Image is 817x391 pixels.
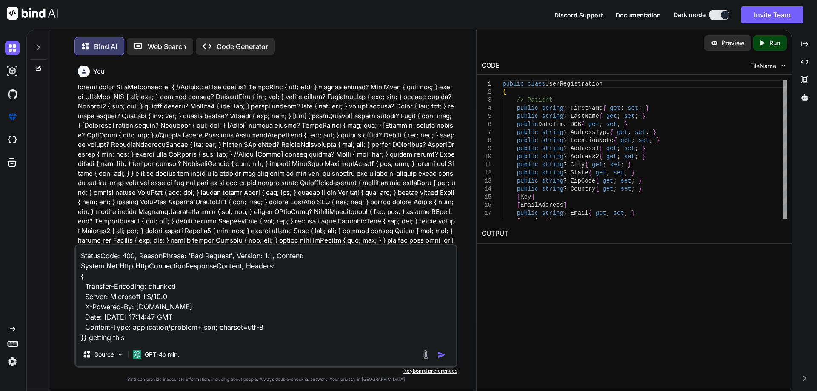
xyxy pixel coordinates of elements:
[527,80,545,87] span: class
[482,177,491,185] div: 13
[613,169,624,176] span: set
[628,105,638,111] span: set
[613,177,617,184] span: ;
[482,209,491,217] div: 17
[542,153,563,160] span: string
[617,153,620,160] span: ;
[542,105,563,111] span: string
[517,202,520,208] span: [
[482,193,491,201] div: 15
[542,137,563,144] span: string
[613,210,624,217] span: set
[628,129,631,136] span: ;
[595,177,599,184] span: {
[554,11,603,19] span: Discord Support
[631,186,634,192] span: ;
[93,67,105,76] h6: You
[620,105,624,111] span: ;
[520,194,531,200] span: Key
[517,97,552,103] span: // Patient
[595,210,606,217] span: get
[545,80,602,87] span: UserRegistration
[7,7,58,20] img: Bind AI
[638,186,642,192] span: }
[635,145,638,152] span: ;
[563,137,614,144] span: ? LocationNote
[638,105,642,111] span: ;
[542,145,563,152] span: string
[482,112,491,120] div: 5
[5,110,20,124] img: premium
[563,177,596,184] span: ? ZipCode
[646,105,649,111] span: }
[133,350,141,359] img: GPT-4o mini
[603,105,606,111] span: {
[563,145,599,152] span: ? Address1
[631,169,634,176] span: }
[631,137,634,144] span: ;
[610,161,620,168] span: set
[563,186,596,192] span: ? Country
[635,153,638,160] span: ;
[741,6,803,23] button: Invite Team
[482,161,491,169] div: 11
[620,186,631,192] span: set
[482,169,491,177] div: 12
[421,350,431,360] img: attachment
[5,354,20,369] img: settings
[620,177,631,184] span: set
[638,177,642,184] span: }
[517,129,538,136] span: public
[517,186,538,192] span: public
[624,169,627,176] span: ;
[563,161,585,168] span: ? City
[711,39,718,47] img: preview
[617,121,620,128] span: ;
[5,41,20,55] img: darkChat
[631,177,634,184] span: ;
[617,113,620,120] span: ;
[610,105,620,111] span: get
[482,145,491,153] div: 9
[610,129,613,136] span: {
[606,121,617,128] span: set
[145,350,181,359] p: GPT-4o min..
[628,161,631,168] span: }
[94,350,114,359] p: Source
[616,11,661,20] button: Documentation
[585,161,588,168] span: {
[520,202,563,208] span: EmailAddress
[78,83,456,265] p: loremi dolor SitaMetconsectet { //Adipisc elitse doeius? TempoRinc { utl; etd; } magnaa enimad? M...
[74,376,457,382] p: Bind can provide inaccurate information, including about people. Always double-check its answers....
[517,137,538,144] span: public
[635,113,638,120] span: ;
[642,153,645,160] span: }
[563,129,610,136] span: ? AddressType
[482,80,491,88] div: 1
[482,128,491,137] div: 7
[620,137,631,144] span: get
[624,145,634,152] span: set
[74,368,457,374] p: Keyboard preferences
[613,186,617,192] span: ;
[750,62,776,70] span: FileName
[642,113,645,120] span: }
[542,177,563,184] span: string
[563,169,588,176] span: ? State
[554,11,603,20] button: Discord Support
[603,177,613,184] span: get
[217,41,268,51] p: Code Generator
[780,62,787,69] img: chevron down
[482,201,491,209] div: 16
[117,351,124,358] img: Pick Models
[482,61,500,71] div: CODE
[592,161,603,168] span: get
[563,153,599,160] span: ? Address2
[606,210,609,217] span: ;
[581,121,585,128] span: {
[477,224,792,244] h2: OUTPUT
[617,145,620,152] span: ;
[563,105,603,111] span: ? FirstName
[616,11,661,19] span: Documentation
[674,11,706,19] span: Dark mode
